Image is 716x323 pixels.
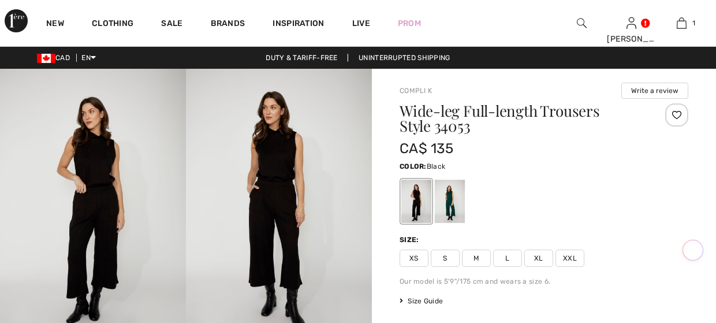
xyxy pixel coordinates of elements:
span: CAD [37,54,74,62]
div: Our model is 5'9"/175 cm and wears a size 6. [400,276,688,287]
span: XXL [555,250,584,267]
div: Size: [400,235,422,245]
span: XL [524,250,553,267]
a: Clothing [92,18,133,31]
span: XS [400,250,428,267]
img: My Bag [677,16,687,30]
h1: Wide-leg Full-length Trousers Style 34053 [400,103,640,133]
span: M [462,250,491,267]
a: 1 [657,16,706,30]
a: New [46,18,64,31]
a: Sign In [626,17,636,28]
span: CA$ 135 [400,140,453,157]
div: [PERSON_NAME] [607,33,656,45]
span: Black [427,162,446,170]
span: Inspiration [273,18,324,31]
span: S [431,250,460,267]
a: Sale [161,18,182,31]
div: Forest [435,180,465,223]
span: Color: [400,162,427,170]
img: Canadian Dollar [37,54,55,63]
span: Size Guide [400,296,443,306]
button: Write a review [621,83,688,99]
a: Live [352,17,370,29]
span: EN [81,54,96,62]
a: Brands [211,18,245,31]
img: search the website [577,16,587,30]
a: Compli K [400,87,432,95]
span: L [493,250,522,267]
div: Black [401,180,431,223]
a: Prom [398,17,421,29]
img: My Info [626,16,636,30]
img: 1ère Avenue [5,9,28,32]
span: 1 [692,18,695,28]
